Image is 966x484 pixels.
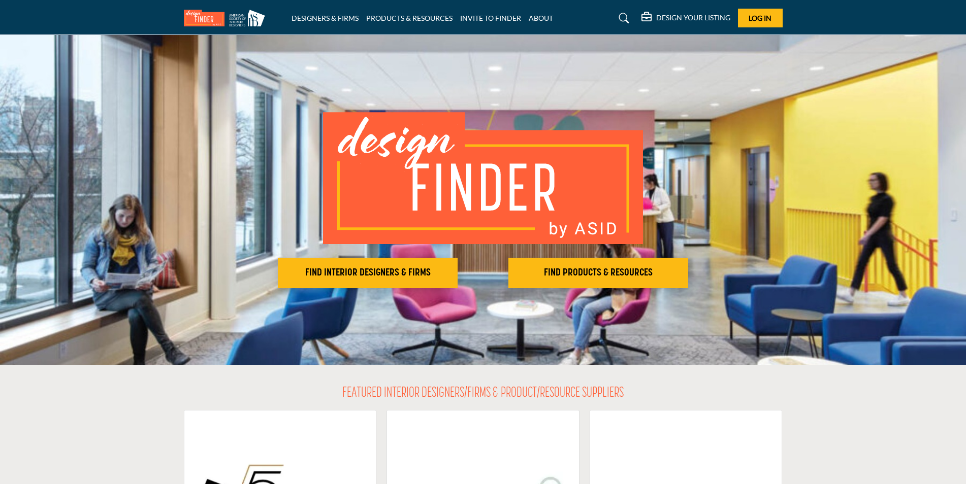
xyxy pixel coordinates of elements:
[342,385,624,402] h2: FEATURED INTERIOR DESIGNERS/FIRMS & PRODUCT/RESOURCE SUPPLIERS
[460,14,521,22] a: INVITE TO FINDER
[281,267,455,279] h2: FIND INTERIOR DESIGNERS & FIRMS
[511,267,685,279] h2: FIND PRODUCTS & RESOURCES
[292,14,359,22] a: DESIGNERS & FIRMS
[323,112,643,244] img: image
[508,258,688,288] button: FIND PRODUCTS & RESOURCES
[641,12,730,24] div: DESIGN YOUR LISTING
[609,10,636,26] a: Search
[749,14,771,22] span: Log In
[366,14,453,22] a: PRODUCTS & RESOURCES
[529,14,553,22] a: ABOUT
[656,13,730,22] h5: DESIGN YOUR LISTING
[278,258,458,288] button: FIND INTERIOR DESIGNERS & FIRMS
[738,9,783,27] button: Log In
[184,10,270,26] img: Site Logo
